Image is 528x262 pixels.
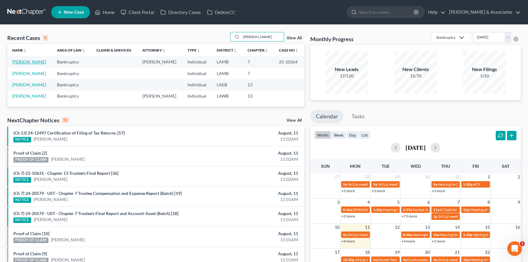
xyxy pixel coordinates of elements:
h3: Monthly Progress [310,35,354,43]
a: +4 more [401,239,415,243]
td: LAWB [212,91,243,102]
i: unfold_more [162,49,166,52]
a: Client Portal [118,7,157,18]
span: 21 [454,249,460,256]
div: NOTICE [13,217,31,223]
div: August, 11 [207,150,298,156]
span: 18 [364,249,370,256]
i: unfold_more [265,49,268,52]
a: View All [287,118,302,123]
div: 10 [62,117,69,123]
a: Nameunfold_more [12,48,27,52]
span: 10a [433,232,439,237]
i: unfold_more [23,49,27,52]
span: 8 [487,199,491,206]
i: unfold_more [82,49,85,52]
span: 4 [367,199,370,206]
span: 2:30p [463,182,473,187]
span: 1:30p [373,207,383,212]
span: 14 [454,224,460,231]
a: Attorneyunfold_more [142,48,166,52]
span: 341(a) meeting for [PERSON_NAME] [438,257,497,262]
div: 11:01AM [207,217,298,223]
td: 13 [243,91,274,102]
span: Wed [410,163,420,169]
a: [PERSON_NAME] [34,217,67,223]
td: Bankruptcy [52,56,91,67]
td: Individual [182,68,212,79]
div: 4 [43,35,48,41]
span: Hearing for [PERSON_NAME] [440,232,487,237]
td: LAMB [212,68,243,79]
div: 15/70 [394,73,437,79]
span: 11a [433,207,439,212]
i: unfold_more [233,49,237,52]
span: 9a [433,257,437,262]
span: IC Date for Fields, Wanketa [440,207,483,212]
a: View All [287,36,302,40]
span: Docket Text: for [PERSON_NAME] [378,257,432,262]
div: August, 11 [207,170,298,176]
a: +2 more [341,188,355,193]
span: 20 [424,249,430,256]
span: 1p [433,214,437,219]
a: Directory Cases [157,7,204,18]
a: +3 more [432,188,445,193]
td: 25-10264 [274,56,304,67]
td: Individual [182,79,212,90]
span: 341(a) meeting for [PERSON_NAME] [355,257,414,262]
a: (Ch 7) 24-20579 - UST - Chapter 7 Trustee Compensation and Expense Report (Batch) [19] [13,191,182,196]
span: 31 [454,173,460,181]
span: Sun [321,163,330,169]
span: Sat [502,163,509,169]
a: Proof of Claim [2] [13,150,47,156]
span: 16 [515,224,521,231]
span: Hearing for [PERSON_NAME] & [PERSON_NAME] [413,232,493,237]
a: (Ch 13) 24-12497 Certification of Filing of Tax Returns. [57] [13,130,125,135]
a: [PERSON_NAME] & Associates [446,7,520,18]
td: LAMB [212,56,243,67]
div: PROOF OF CLAIM [13,238,48,243]
a: Typeunfold_more [187,48,200,52]
a: Help [425,7,445,18]
a: [PERSON_NAME] [12,93,46,99]
div: New Clients [394,66,437,73]
span: Tue [381,163,389,169]
span: 5 [397,199,400,206]
span: 6 [427,199,430,206]
th: Claims & Services [91,44,137,56]
span: New Case [64,10,84,15]
span: 13 [424,224,430,231]
span: 28 [364,173,370,181]
span: 9a [373,182,377,187]
span: 341(a) meeting for [PERSON_NAME] & [PERSON_NAME] [348,182,439,187]
a: Chapterunfold_more [248,48,268,52]
a: Calendar [310,110,343,123]
a: +2 more [341,214,355,218]
td: Bankruptcy [52,91,91,102]
a: Districtunfold_more [217,48,237,52]
a: [PERSON_NAME] [51,237,85,243]
span: 10a [463,257,469,262]
span: 9a [433,182,437,187]
div: Recent Cases [7,34,48,41]
span: 10 [334,224,340,231]
div: 17/120 [325,73,368,79]
span: 29 [394,173,400,181]
span: Hearing for [PERSON_NAME] [438,182,485,187]
span: 341(a) meeting for [PERSON_NAME] [348,232,406,237]
span: 11 [364,224,370,231]
div: 11:02AM [207,176,298,182]
div: August, 11 [207,210,298,217]
span: 12:30p [343,257,355,262]
div: 11:02AM [207,136,298,142]
span: 19 [394,249,400,256]
span: 8:30a [403,232,412,237]
a: [PERSON_NAME] [34,136,67,142]
td: LAEB [212,79,243,90]
div: 11:01AM [207,237,298,243]
td: 13 [243,79,274,90]
div: NOTICE [13,137,31,142]
a: (Ch 7) 23-10631 - Chapter 13 Trustee's Final Report [36] [13,170,118,176]
div: NOTICE [13,177,31,183]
